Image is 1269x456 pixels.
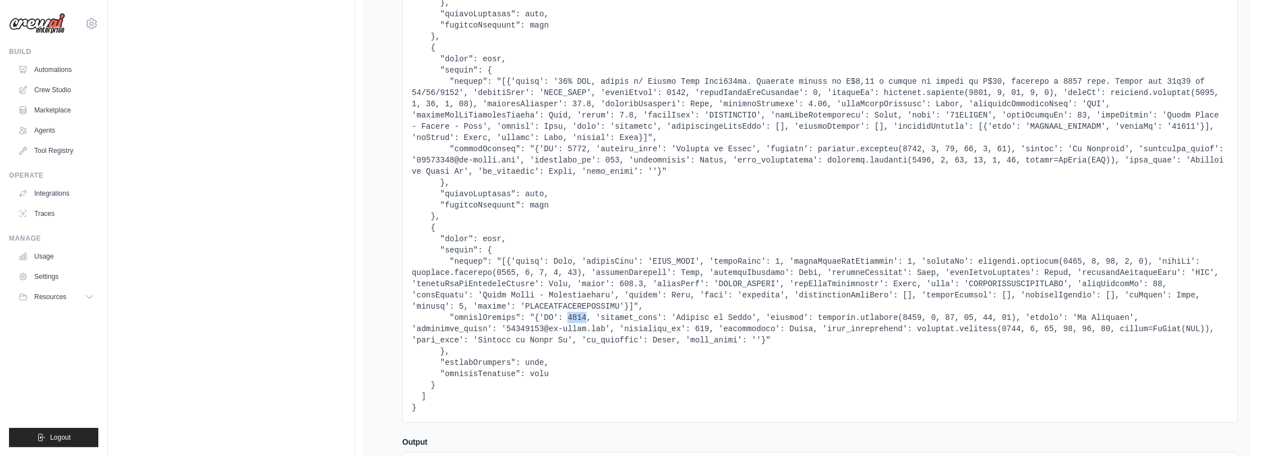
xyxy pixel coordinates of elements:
[9,171,98,180] div: Operate
[1213,402,1269,456] iframe: Chat Widget
[13,247,98,265] a: Usage
[13,184,98,202] a: Integrations
[13,81,98,99] a: Crew Studio
[9,428,98,447] button: Logout
[13,61,98,79] a: Automations
[1213,402,1269,456] div: Widget de chat
[13,288,98,306] button: Resources
[50,433,71,442] span: Logout
[34,292,66,301] span: Resources
[13,121,98,139] a: Agents
[9,47,98,56] div: Build
[402,436,1238,448] h4: Output
[13,205,98,223] a: Traces
[13,142,98,160] a: Tool Registry
[9,234,98,243] div: Manage
[13,268,98,286] a: Settings
[13,101,98,119] a: Marketplace
[9,13,65,34] img: Logo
